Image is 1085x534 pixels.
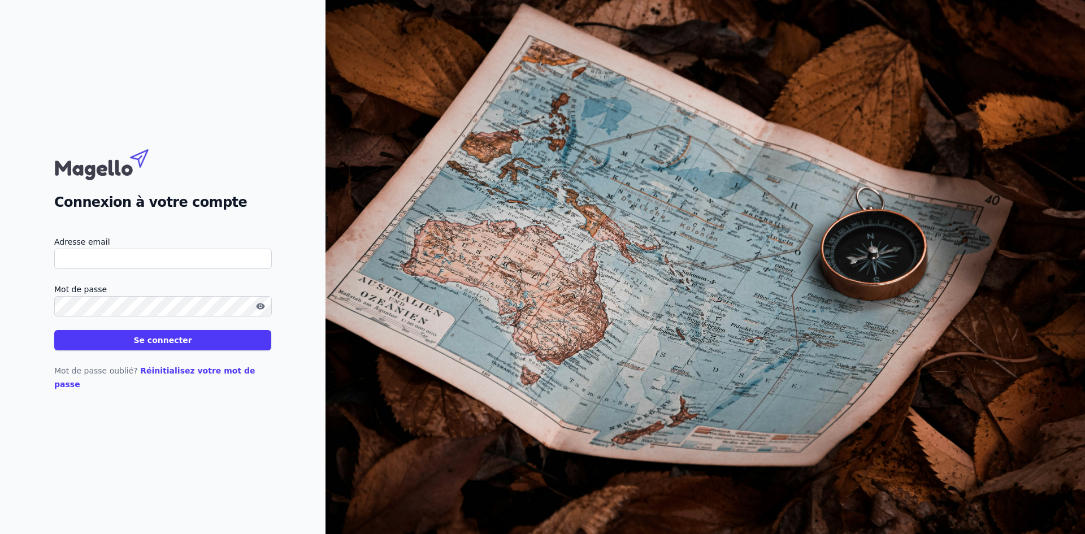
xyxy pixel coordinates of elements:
label: Adresse email [54,235,271,249]
label: Mot de passe [54,283,271,296]
img: Magello [54,144,173,183]
a: Réinitialisez votre mot de passe [54,366,255,389]
button: Se connecter [54,330,271,350]
h2: Connexion à votre compte [54,192,271,212]
p: Mot de passe oublié? [54,364,271,391]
